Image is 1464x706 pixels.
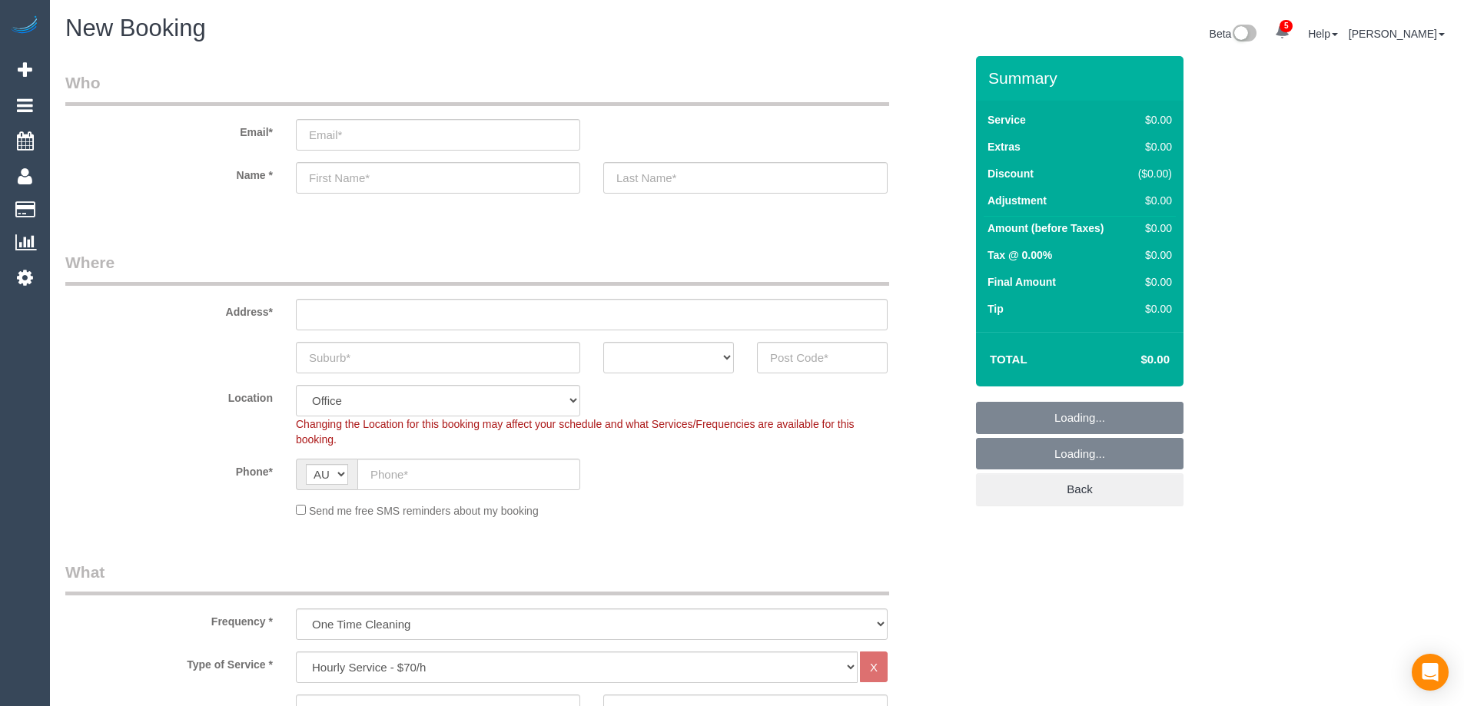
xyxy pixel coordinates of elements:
[988,193,1047,208] label: Adjustment
[1131,220,1172,236] div: $0.00
[54,651,284,672] label: Type of Service *
[296,119,580,151] input: Email*
[1095,353,1170,366] h4: $0.00
[54,608,284,629] label: Frequency *
[54,119,284,140] label: Email*
[1412,654,1449,691] div: Open Intercom Messenger
[54,459,284,479] label: Phone*
[65,15,206,41] span: New Booking
[988,139,1021,154] label: Extras
[988,166,1034,181] label: Discount
[65,561,889,595] legend: What
[1131,166,1172,181] div: ($0.00)
[988,247,1052,263] label: Tax @ 0.00%
[988,301,1004,317] label: Tip
[1210,28,1257,40] a: Beta
[54,385,284,406] label: Location
[1349,28,1445,40] a: [PERSON_NAME]
[1131,112,1172,128] div: $0.00
[988,274,1056,290] label: Final Amount
[1280,20,1293,32] span: 5
[1267,15,1297,49] a: 5
[976,473,1183,505] a: Back
[54,299,284,320] label: Address*
[603,162,888,194] input: Last Name*
[65,71,889,106] legend: Who
[1131,193,1172,208] div: $0.00
[1231,25,1257,45] img: New interface
[1131,274,1172,290] div: $0.00
[357,459,580,490] input: Phone*
[65,251,889,286] legend: Where
[1131,301,1172,317] div: $0.00
[988,112,1026,128] label: Service
[296,342,580,373] input: Suburb*
[309,505,539,517] span: Send me free SMS reminders about my booking
[1131,247,1172,263] div: $0.00
[990,353,1027,366] strong: Total
[988,220,1104,236] label: Amount (before Taxes)
[296,418,855,446] span: Changing the Location for this booking may affect your schedule and what Services/Frequencies are...
[1308,28,1338,40] a: Help
[988,69,1176,87] h3: Summary
[54,162,284,183] label: Name *
[296,162,580,194] input: First Name*
[9,15,40,37] img: Automaid Logo
[757,342,888,373] input: Post Code*
[1131,139,1172,154] div: $0.00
